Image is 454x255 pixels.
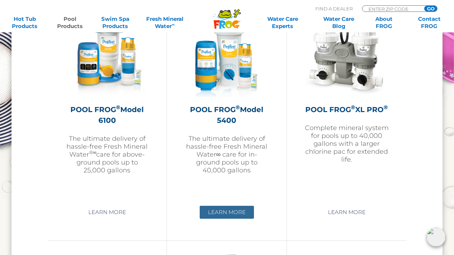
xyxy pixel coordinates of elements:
[321,15,356,30] a: Water CareBlog
[236,104,240,111] sup: ®
[384,104,388,111] sup: ®
[65,14,149,97] img: pool-frog-6100-featured-img-v3-300x300.png
[320,206,374,219] a: Learn More
[89,149,97,155] sup: ®∞
[185,135,268,174] p: The ultimate delivery of hassle-free Fresh Mineral Water∞ care for in-ground pools up to 40,000 g...
[368,6,416,12] input: Zip Code Form
[305,124,389,163] p: Complete mineral system for pools up to 40,000 gallons with a larger chlorine pac for extended life.
[427,228,445,246] img: openIcon
[80,206,134,219] a: Learn More
[98,15,133,30] a: Swim SpaProducts
[52,15,88,30] a: PoolProducts
[185,14,268,97] img: pool-frog-5400-featured-img-v2-300x300.png
[7,15,42,30] a: Hot TubProducts
[305,14,389,200] a: POOL FROG®XL PRO®Complete mineral system for pools up to 40,000 gallons with a larger chlorine pa...
[424,6,437,11] input: GO
[315,5,353,12] p: Find A Dealer
[305,14,388,97] img: XL-PRO-v2-300x300.jpg
[366,15,402,30] a: AboutFROG
[254,15,311,30] a: Water CareExperts
[65,135,149,174] p: The ultimate delivery of hassle-free Fresh Mineral Water care for above-ground pools up to 25,000...
[116,104,120,111] sup: ®
[412,15,447,30] a: ContactFROG
[143,15,187,30] a: Fresh MineralWater∞
[185,14,268,200] a: POOL FROG®Model 5400The ultimate delivery of hassle-free Fresh Mineral Water∞ care for in-ground ...
[65,104,149,126] h2: POOL FROG Model 6100
[65,14,149,200] a: POOL FROG®Model 6100The ultimate delivery of hassle-free Fresh Mineral Water®∞care for above-grou...
[172,22,175,27] sup: ∞
[351,104,355,111] sup: ®
[200,206,254,219] a: Learn More
[305,104,389,115] h2: POOL FROG XL PRO
[185,104,268,126] h2: POOL FROG Model 5400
